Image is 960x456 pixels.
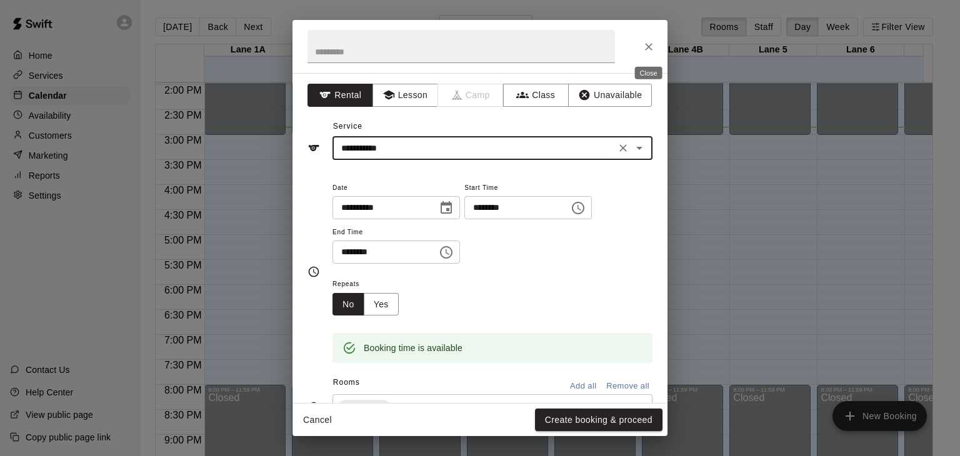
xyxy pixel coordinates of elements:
div: Lane 1A [338,400,391,415]
button: Choose time, selected time is 4:00 PM [434,240,459,265]
button: Lesson [372,84,438,107]
span: Service [333,122,362,131]
div: Close [635,67,662,79]
div: Booking time is available [364,337,462,359]
svg: Timing [307,265,320,278]
button: Cancel [297,409,337,432]
button: Class [503,84,569,107]
button: Open [631,399,648,416]
span: Camps can only be created in the Services page [438,84,504,107]
button: Add all [563,377,603,396]
button: Rental [307,84,373,107]
button: Unavailable [568,84,652,107]
button: Choose date, selected date is Aug 15, 2025 [434,196,459,221]
button: Remove all [603,377,652,396]
button: No [332,293,364,316]
span: Start Time [464,180,592,197]
span: Rooms [333,378,360,387]
button: Yes [364,293,399,316]
button: Create booking & proceed [535,409,662,432]
span: Date [332,180,460,197]
span: Repeats [332,276,409,293]
button: Clear [614,139,632,157]
div: outlined button group [332,293,399,316]
button: Close [637,36,660,58]
button: Choose time, selected time is 3:30 PM [566,196,591,221]
svg: Service [307,142,320,154]
span: End Time [332,224,460,241]
button: Open [631,139,648,157]
span: Lane 1A [338,401,381,414]
svg: Rooms [307,401,320,414]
